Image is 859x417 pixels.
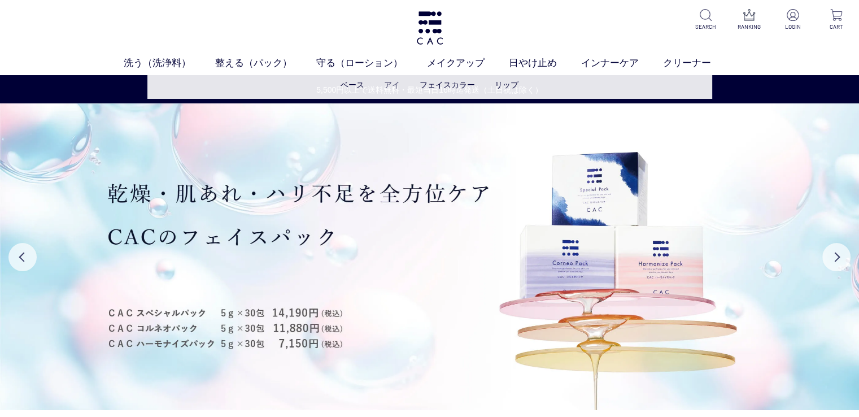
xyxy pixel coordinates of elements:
p: SEARCH [692,23,720,31]
a: CART [822,9,850,31]
a: 守る（ローション） [316,56,427,71]
a: 日やけ止め [509,56,581,71]
a: 5,500円以上で送料無料・最短当日16時迄発送（土日祝は除く） [1,84,858,96]
p: LOGIN [779,23,806,31]
a: メイクアップ [427,56,509,71]
a: 整える（パック） [215,56,316,71]
a: LOGIN [779,9,806,31]
a: リップ [495,80,518,89]
a: インナーケア [581,56,663,71]
a: ベース [341,80,364,89]
a: SEARCH [692,9,720,31]
a: RANKING [735,9,763,31]
a: クリーナー [663,56,735,71]
a: アイ [384,80,400,89]
p: CART [822,23,850,31]
a: フェイスカラー [420,80,475,89]
p: RANKING [735,23,763,31]
button: Next [822,243,851,271]
img: logo [415,11,444,45]
button: Previous [8,243,37,271]
a: 洗う（洗浄料） [124,56,215,71]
